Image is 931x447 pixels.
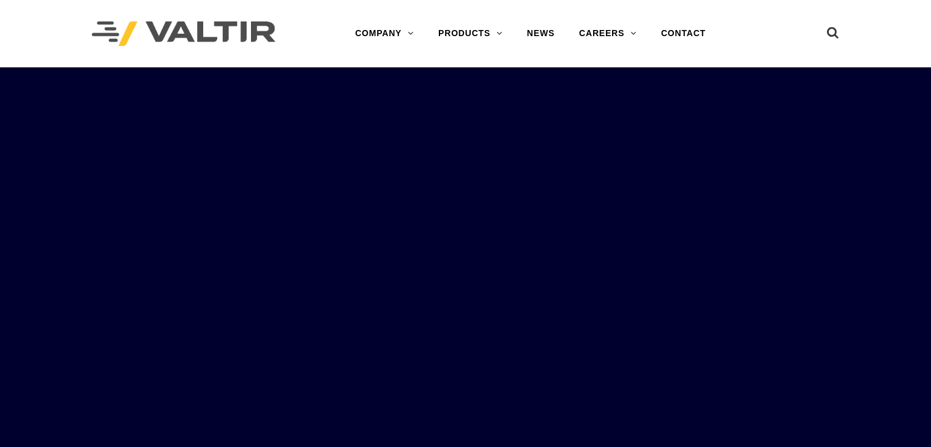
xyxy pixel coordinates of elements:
[92,21,275,47] img: Valtir
[567,21,649,46] a: CAREERS
[649,21,718,46] a: CONTACT
[343,21,426,46] a: COMPANY
[515,21,567,46] a: NEWS
[426,21,515,46] a: PRODUCTS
